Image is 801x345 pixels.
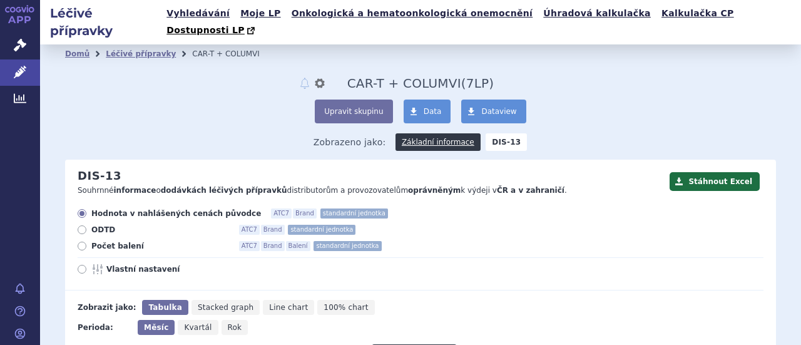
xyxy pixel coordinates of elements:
h2: DIS-13 [78,169,121,183]
strong: informace [114,186,156,195]
span: 7 [466,76,474,91]
span: Data [424,107,442,116]
span: Line chart [269,303,308,312]
span: 100% chart [324,303,368,312]
span: Stacked graph [198,303,253,312]
span: Tabulka [148,303,181,312]
span: ATC7 [239,241,260,251]
span: Kvartál [184,323,212,332]
span: Rok [228,323,242,332]
a: Data [404,100,451,123]
a: Vyhledávání [163,5,233,22]
div: Perioda: [78,320,131,335]
button: nastavení [314,76,326,91]
span: CAR-T + COLUMVI [347,76,461,91]
span: standardní jednotka [288,225,355,235]
a: Domů [65,49,89,58]
span: Brand [261,225,285,235]
a: Dataview [461,100,526,123]
span: ( LP) [461,76,494,91]
button: Upravit skupinu [315,100,392,123]
li: CAR-T + COLUMVI [192,44,275,63]
strong: dodávkách léčivých přípravků [161,186,287,195]
span: Brand [261,241,285,251]
span: ATC7 [271,209,292,219]
div: Zobrazit jako: [78,300,136,315]
strong: oprávněným [408,186,461,195]
strong: ČR a v zahraničí [497,186,564,195]
a: Moje LP [237,5,284,22]
a: Kalkulačka CP [658,5,738,22]
p: Souhrnné o distributorům a provozovatelům k výdeji v . [78,185,663,196]
button: notifikace [298,76,311,91]
span: Brand [293,209,317,219]
a: Onkologická a hematoonkologická onemocnění [288,5,537,22]
span: Dostupnosti LP [166,25,245,35]
span: Dataview [481,107,516,116]
span: Hodnota v nahlášených cenách původce [91,209,261,219]
a: Dostupnosti LP [163,22,261,39]
a: Úhradová kalkulačka [539,5,655,22]
span: Balení [286,241,310,251]
span: Počet balení [91,241,229,251]
a: Léčivé přípravky [106,49,176,58]
span: Zobrazeno jako: [314,133,386,151]
a: Základní informace [395,133,481,151]
span: standardní jednotka [320,209,388,219]
span: Měsíc [144,323,168,332]
strong: DIS-13 [486,133,527,151]
span: ODTD [91,225,229,235]
span: Vlastní nastavení [106,264,244,274]
h2: Léčivé přípravky [40,4,163,39]
span: standardní jednotka [314,241,381,251]
span: ATC7 [239,225,260,235]
button: Stáhnout Excel [670,172,760,191]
